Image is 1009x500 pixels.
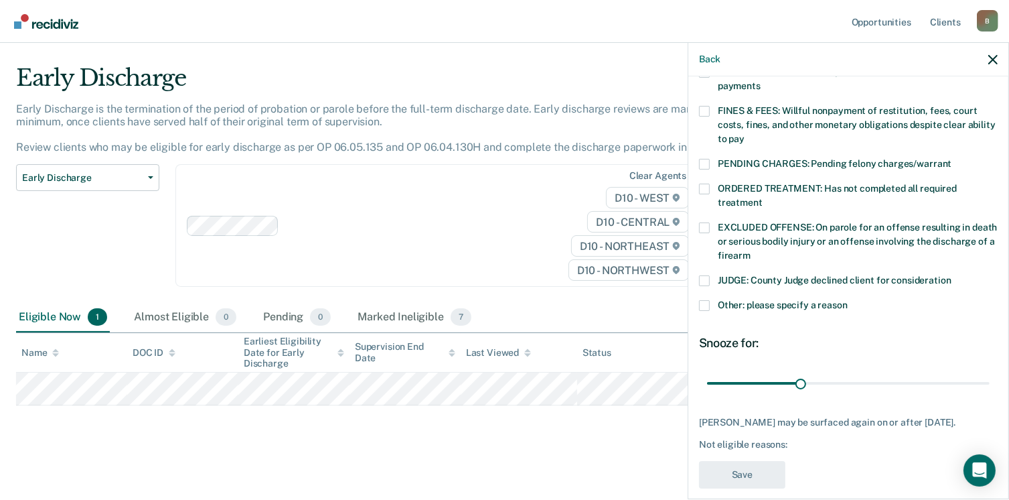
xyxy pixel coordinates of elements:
p: Early Discharge is the termination of the period of probation or parole before the full-term disc... [16,103,736,154]
span: D10 - WEST [606,187,689,208]
div: Not eligible reasons: [699,439,998,450]
span: ORDERED TREATMENT: Has not completed all required treatment [718,183,957,208]
span: EXCLUDED OFFENSE: On parole for an offense resulting in death or serious bodily injury or an offe... [718,222,997,261]
div: Early Discharge [16,64,773,103]
div: Almost Eligible [131,303,239,332]
button: Back [699,54,720,65]
div: [PERSON_NAME] may be surfaced again on or after [DATE]. [699,417,998,428]
span: D10 - CENTRAL [587,211,689,233]
span: D10 - NORTHWEST [568,259,689,281]
div: Earliest Eligibility Date for Early Discharge [244,336,344,369]
span: D10 - NORTHEAST [571,235,689,257]
div: Eligible Now [16,303,110,332]
div: Supervision End Date [355,341,455,364]
span: Other: please specify a reason [718,300,848,310]
div: Status [583,347,611,359]
span: 7 [451,308,471,326]
div: Open Intercom Messenger [963,454,996,487]
div: B [977,10,998,32]
span: FINES & FEES: Willful nonpayment of restitution, fees, court costs, fines, and other monetary obl... [718,105,996,144]
div: Marked Ineligible [355,303,474,332]
span: 0 [216,308,236,326]
button: Save [699,461,785,489]
button: Profile dropdown button [977,10,998,32]
span: PENDING CHARGES: Pending felony charges/warrant [718,158,951,169]
div: Name [21,347,59,359]
span: 0 [310,308,331,326]
div: Clear agents [629,170,686,182]
span: 1 [88,308,107,326]
div: DOC ID [133,347,175,359]
div: Snooze for: [699,336,998,351]
div: Last Viewed [466,347,531,359]
div: Pending [260,303,333,332]
img: Recidiviz [14,14,78,29]
span: JUDGE: County Judge declined client for consideration [718,275,951,286]
span: Early Discharge [22,172,143,184]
